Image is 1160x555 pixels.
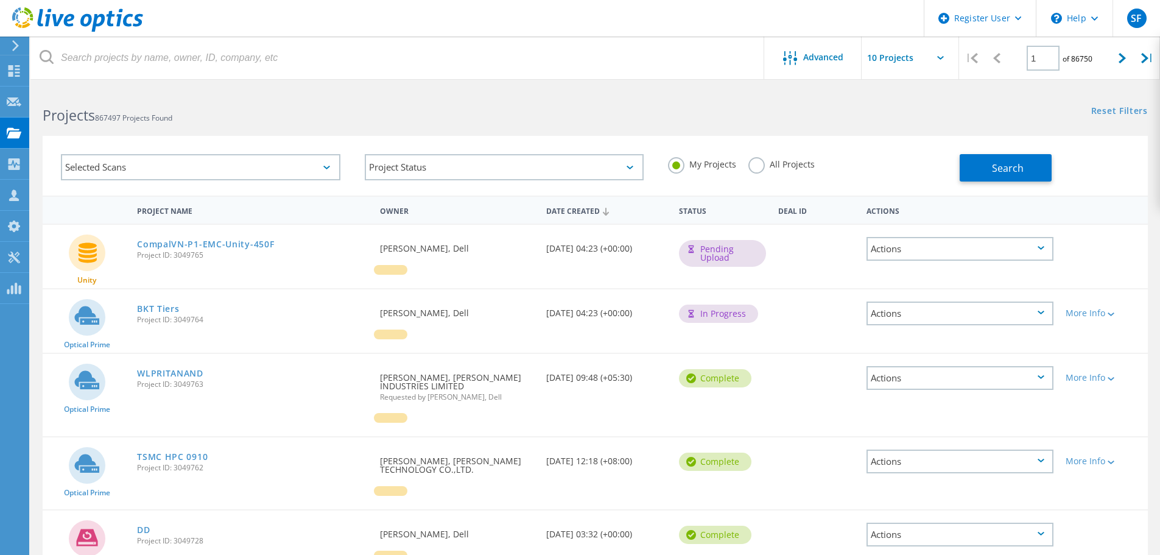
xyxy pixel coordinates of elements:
[137,464,368,472] span: Project ID: 3049762
[1066,309,1142,317] div: More Info
[540,511,673,551] div: [DATE] 03:32 (+00:00)
[679,240,766,267] div: Pending Upload
[1135,37,1160,80] div: |
[1051,13,1062,24] svg: \n
[866,523,1053,546] div: Actions
[131,199,374,221] div: Project Name
[772,199,860,221] div: Deal Id
[374,289,540,330] div: [PERSON_NAME], Dell
[679,369,751,387] div: Complete
[866,366,1053,390] div: Actions
[137,305,179,313] a: BKT Tiers
[137,453,208,461] a: TSMC HPC 0910
[61,154,340,180] div: Selected Scans
[540,225,673,265] div: [DATE] 04:23 (+00:00)
[365,154,644,180] div: Project Status
[679,526,751,544] div: Complete
[679,305,758,323] div: In Progress
[12,26,143,34] a: Live Optics Dashboard
[137,252,368,259] span: Project ID: 3049765
[95,113,172,123] span: 867497 Projects Found
[374,199,540,221] div: Owner
[959,37,984,80] div: |
[540,199,673,222] div: Date Created
[374,354,540,413] div: [PERSON_NAME], [PERSON_NAME] INDUSTRIES LIMITED
[137,369,203,378] a: WLPRITANAND
[380,394,533,401] span: Requested by [PERSON_NAME], Dell
[1091,107,1148,117] a: Reset Filters
[1066,457,1142,465] div: More Info
[540,289,673,330] div: [DATE] 04:23 (+00:00)
[77,277,96,284] span: Unity
[374,437,540,486] div: [PERSON_NAME], [PERSON_NAME] TECHNOLOGY CO.,LTD.
[64,489,110,497] span: Optical Prime
[679,453,751,471] div: Complete
[137,537,368,545] span: Project ID: 3049728
[1066,373,1142,382] div: More Info
[137,240,274,249] a: CompalVN-P1-EMC-Unity-450F
[960,154,1052,182] button: Search
[137,526,150,534] a: DD
[668,157,736,169] label: My Projects
[137,316,368,323] span: Project ID: 3049764
[866,450,1053,473] div: Actions
[64,341,110,348] span: Optical Prime
[1131,13,1142,23] span: SF
[137,381,368,388] span: Project ID: 3049763
[540,437,673,478] div: [DATE] 12:18 (+08:00)
[540,354,673,394] div: [DATE] 09:48 (+05:30)
[374,511,540,551] div: [PERSON_NAME], Dell
[64,406,110,413] span: Optical Prime
[374,225,540,265] div: [PERSON_NAME], Dell
[1063,54,1092,64] span: of 86750
[30,37,765,79] input: Search projects by name, owner, ID, company, etc
[673,199,772,221] div: Status
[748,157,815,169] label: All Projects
[866,237,1053,261] div: Actions
[803,53,843,62] span: Advanced
[860,199,1060,221] div: Actions
[992,161,1024,175] span: Search
[43,105,95,125] b: Projects
[866,302,1053,325] div: Actions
